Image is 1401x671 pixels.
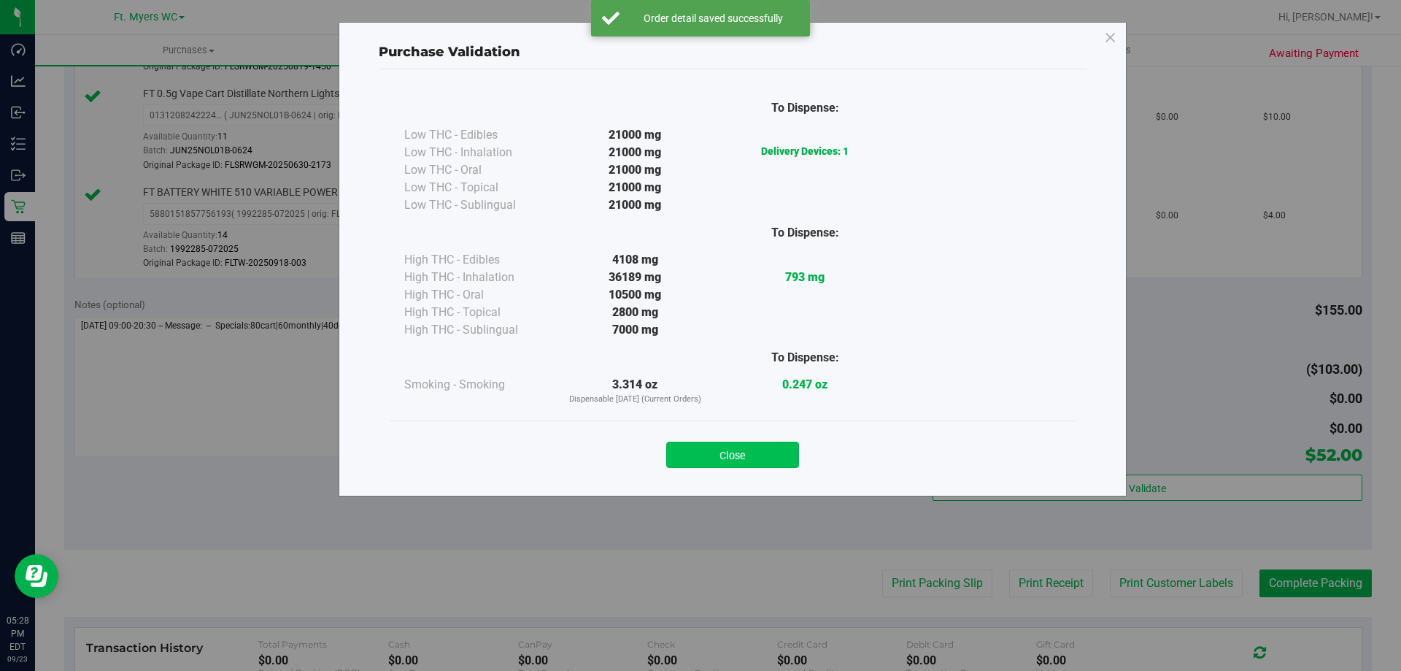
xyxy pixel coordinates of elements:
[550,179,720,196] div: 21000 mg
[550,251,720,269] div: 4108 mg
[782,377,827,391] strong: 0.247 oz
[15,554,58,598] iframe: Resource center
[666,442,799,468] button: Close
[550,161,720,179] div: 21000 mg
[550,126,720,144] div: 21000 mg
[404,251,550,269] div: High THC - Edibles
[404,269,550,286] div: High THC - Inhalation
[720,349,890,367] div: To Dispense:
[550,394,720,406] p: Dispensable [DATE] (Current Orders)
[404,179,550,196] div: Low THC - Topical
[720,144,890,159] p: Delivery Devices: 1
[720,99,890,117] div: To Dispense:
[404,144,550,161] div: Low THC - Inhalation
[550,321,720,339] div: 7000 mg
[628,11,799,26] div: Order detail saved successfully
[550,269,720,286] div: 36189 mg
[404,126,550,144] div: Low THC - Edibles
[550,286,720,304] div: 10500 mg
[404,196,550,214] div: Low THC - Sublingual
[785,270,825,284] strong: 793 mg
[720,224,890,242] div: To Dispense:
[404,376,550,394] div: Smoking - Smoking
[550,376,720,406] div: 3.314 oz
[550,144,720,161] div: 21000 mg
[404,304,550,321] div: High THC - Topical
[379,44,520,60] span: Purchase Validation
[404,286,550,304] div: High THC - Oral
[404,321,550,339] div: High THC - Sublingual
[404,161,550,179] div: Low THC - Oral
[550,304,720,321] div: 2800 mg
[550,196,720,214] div: 21000 mg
